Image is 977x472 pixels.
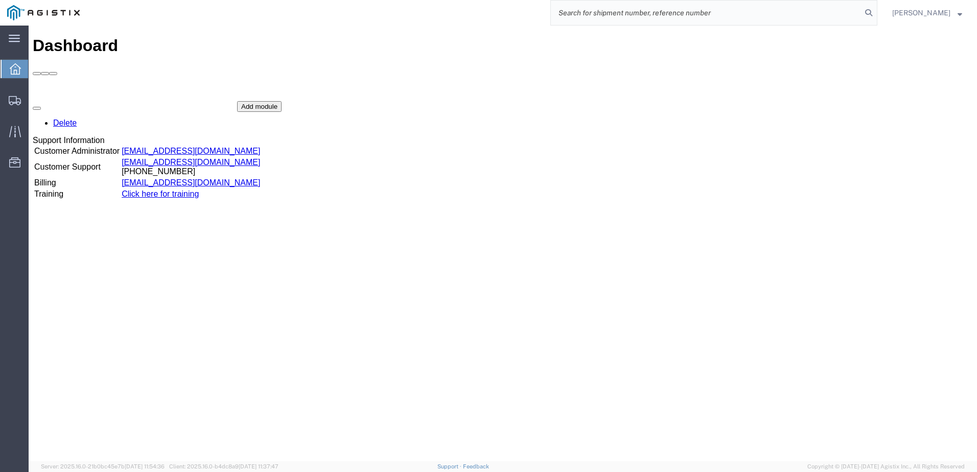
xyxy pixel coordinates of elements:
[5,152,91,162] td: Billing
[551,1,862,25] input: Search for shipment number, reference number
[93,164,170,173] a: Click here for training
[169,463,278,469] span: Client: 2025.16.0-b4dc8a9
[463,463,489,469] a: Feedback
[892,7,950,18] span: Nathan Seeley
[892,7,963,19] button: [PERSON_NAME]
[93,132,231,141] a: [EMAIL_ADDRESS][DOMAIN_NAME]
[5,132,91,151] td: Customer Support
[239,463,278,469] span: [DATE] 11:37:47
[807,462,965,471] span: Copyright © [DATE]-[DATE] Agistix Inc., All Rights Reserved
[29,26,977,461] iframe: FS Legacy Container
[92,132,232,151] td: [PHONE_NUMBER]
[93,121,231,130] a: [EMAIL_ADDRESS][DOMAIN_NAME]
[7,5,80,20] img: logo
[41,463,165,469] span: Server: 2025.16.0-21b0bc45e7b
[125,463,165,469] span: [DATE] 11:54:36
[93,153,231,161] a: [EMAIL_ADDRESS][DOMAIN_NAME]
[208,76,253,86] button: Add module
[5,163,91,174] td: Training
[437,463,463,469] a: Support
